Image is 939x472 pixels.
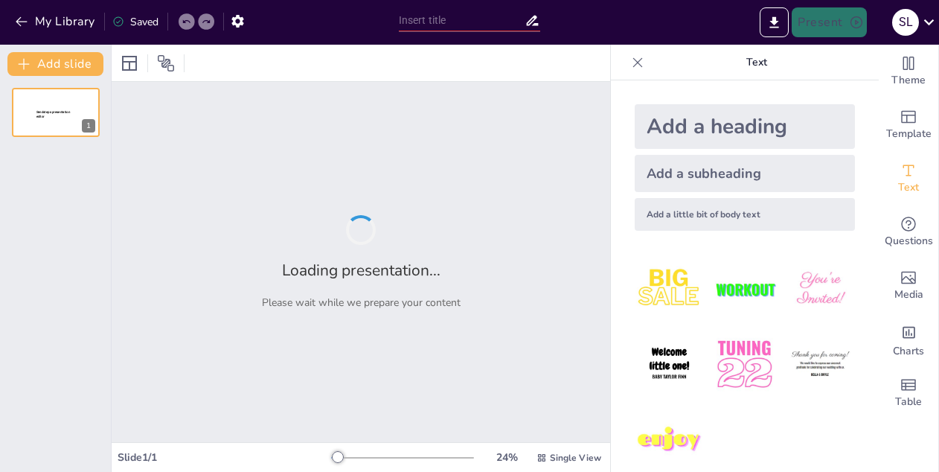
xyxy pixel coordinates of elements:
div: Saved [112,15,158,29]
span: Table [895,394,922,410]
span: Position [157,54,175,72]
div: Add ready made slides [879,98,938,152]
button: Present [792,7,866,37]
p: Please wait while we prepare your content [262,296,461,310]
div: Add charts and graphs [879,313,938,366]
img: 5.jpeg [710,330,779,399]
input: Insert title [399,10,525,31]
img: 6.jpeg [786,330,855,399]
span: Charts [893,343,924,360]
div: Add a little bit of body text [635,198,855,231]
div: Add images, graphics, shapes or video [879,259,938,313]
span: Theme [891,72,926,89]
div: Add a heading [635,104,855,149]
button: Export to PowerPoint [760,7,789,37]
div: 1 [12,88,100,137]
div: 24 % [489,450,525,465]
img: 1.jpeg [635,255,704,324]
span: Template [886,126,932,142]
span: Questions [885,233,933,249]
div: Change the overall theme [879,45,938,98]
div: Get real-time input from your audience [879,205,938,259]
button: My Library [11,10,101,34]
img: 3.jpeg [786,255,855,324]
span: Media [894,287,923,303]
p: Text [650,45,864,80]
span: Text [898,179,919,196]
span: Single View [550,452,601,464]
div: 1 [82,119,95,133]
span: Sendsteps presentation editor [36,110,70,118]
div: Layout [118,51,141,75]
div: Add a table [879,366,938,420]
div: Slide 1 / 1 [118,450,331,465]
img: 4.jpeg [635,330,704,399]
div: Add text boxes [879,152,938,205]
button: Add slide [7,52,103,76]
div: S L [892,9,919,36]
div: Add a subheading [635,155,855,192]
img: 2.jpeg [710,255,779,324]
h2: Loading presentation... [282,260,440,281]
button: S L [892,7,919,37]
